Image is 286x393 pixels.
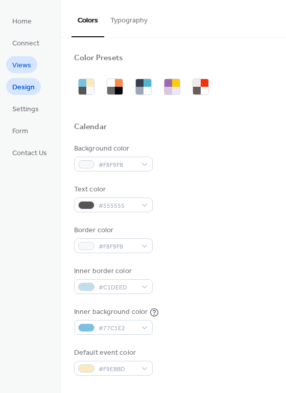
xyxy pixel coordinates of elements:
div: Inner border color [74,266,151,277]
span: #77C1E2 [99,323,136,334]
div: Background color [74,143,151,154]
a: Views [6,56,37,73]
span: Form [12,126,28,137]
span: Contact Us [12,148,47,159]
div: Calendar [74,122,107,133]
span: Views [12,60,31,71]
span: #F8F9FB [99,241,136,252]
div: Text color [74,184,151,195]
a: Settings [6,100,45,117]
a: Form [6,122,34,139]
span: #C1DEED [99,282,136,293]
span: #F8F9FB [99,160,136,170]
div: Color Presets [74,53,123,64]
span: Settings [12,104,39,115]
span: #F9EBBD [99,364,136,375]
span: #555555 [99,201,136,211]
div: Border color [74,225,151,236]
a: Connect [6,34,45,51]
span: Design [12,82,35,93]
div: Default event color [74,348,151,358]
div: Inner background color [74,307,148,317]
a: Contact Us [6,144,53,161]
span: Connect [12,38,39,49]
a: Design [6,78,41,95]
a: Home [6,12,38,29]
span: Home [12,16,32,27]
